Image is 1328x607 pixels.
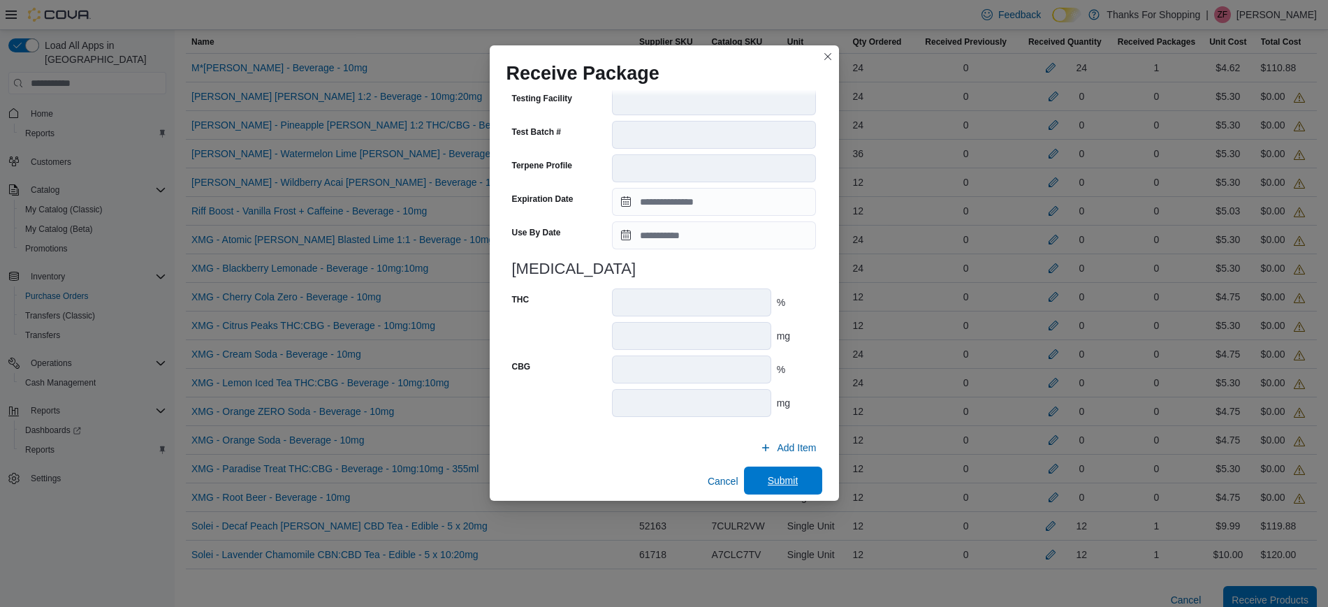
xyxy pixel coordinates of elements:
[777,396,817,410] div: mg
[777,441,816,455] span: Add Item
[512,193,574,205] label: Expiration Date
[768,474,798,488] span: Submit
[612,188,816,216] input: Press the down key to open a popover containing a calendar.
[708,474,738,488] span: Cancel
[512,126,561,138] label: Test Batch #
[612,221,816,249] input: Press the down key to open a popover containing a calendar.
[512,93,572,104] label: Testing Facility
[512,261,817,277] h3: [MEDICAL_DATA]
[819,48,836,65] button: Closes this modal window
[754,434,822,462] button: Add Item
[744,467,822,495] button: Submit
[777,329,817,343] div: mg
[512,294,530,305] label: THC
[512,160,572,171] label: Terpene Profile
[512,227,561,238] label: Use By Date
[506,62,659,85] h1: Receive Package
[512,361,531,372] label: CBG
[777,363,817,376] div: %
[702,467,744,495] button: Cancel
[777,295,817,309] div: %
